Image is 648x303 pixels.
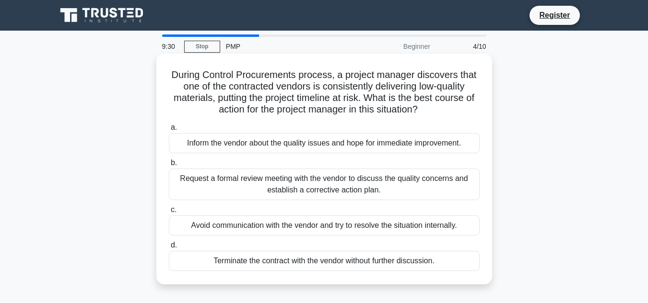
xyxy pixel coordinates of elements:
a: Register [533,9,576,21]
span: b. [171,158,177,167]
div: PMP [220,37,352,56]
h5: During Control Procurements process, a project manager discovers that one of the contracted vendo... [168,69,481,116]
div: Beginner [352,37,436,56]
span: d. [171,241,177,249]
div: Inform the vendor about the quality issues and hope for immediate improvement. [169,133,480,153]
span: c. [171,205,177,213]
div: Avoid communication with the vendor and try to resolve the situation internally. [169,215,480,236]
div: Request a formal review meeting with the vendor to discuss the quality concerns and establish a c... [169,168,480,200]
div: 9:30 [156,37,184,56]
span: a. [171,123,177,131]
div: Terminate the contract with the vendor without further discussion. [169,251,480,271]
a: Stop [184,41,220,53]
div: 4/10 [436,37,492,56]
